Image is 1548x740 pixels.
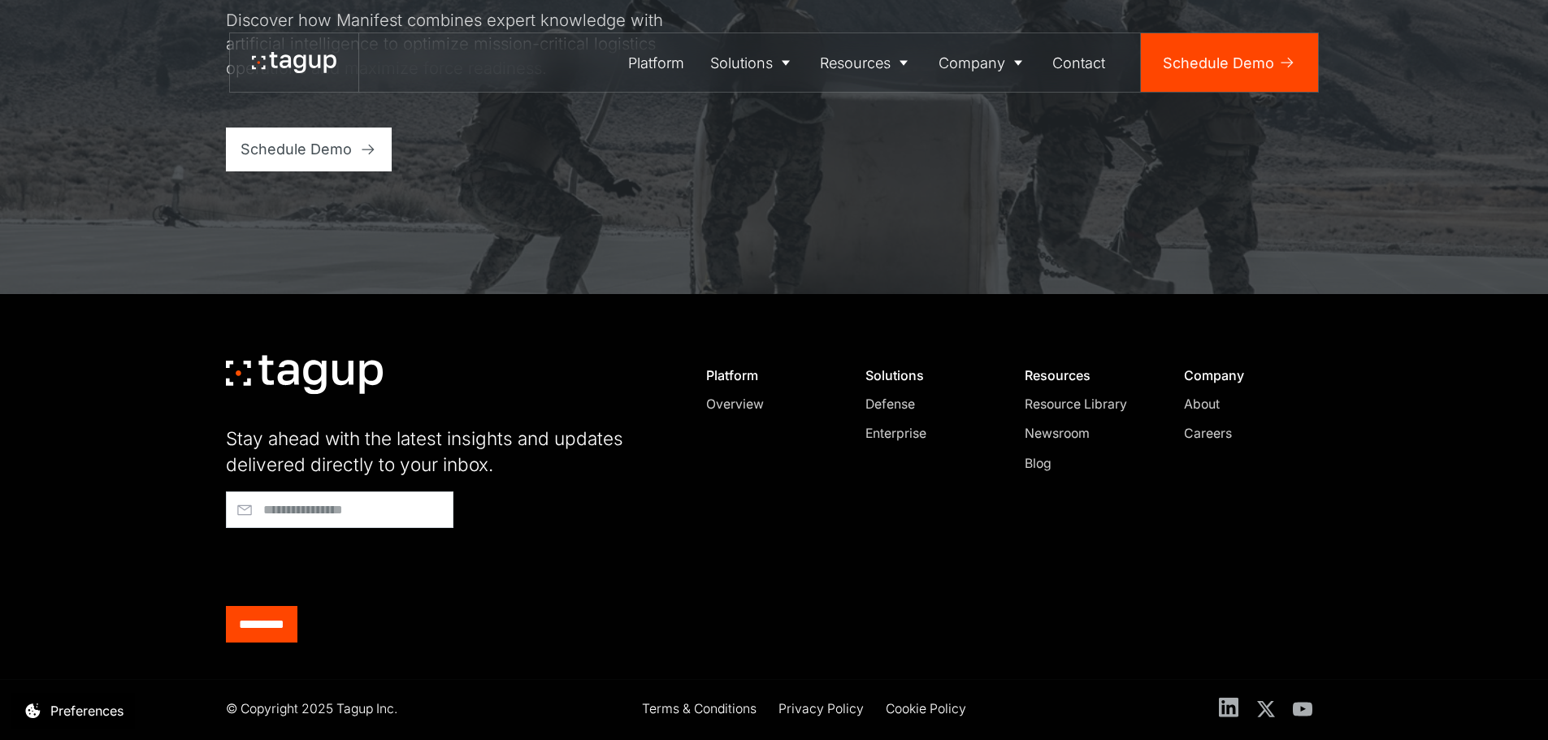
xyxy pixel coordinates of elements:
[926,33,1040,92] a: Company
[1184,367,1308,383] div: Company
[865,424,990,444] a: Enterprise
[1184,424,1308,444] a: Careers
[865,395,990,414] a: Defense
[939,52,1005,74] div: Company
[1025,424,1149,444] a: Newsroom
[1025,454,1149,474] a: Blog
[865,367,990,383] div: Solutions
[241,138,352,160] div: Schedule Demo
[226,535,473,599] iframe: reCAPTCHA
[1025,395,1149,414] a: Resource Library
[706,395,830,414] a: Overview
[226,128,392,171] a: Schedule Demo
[642,699,757,721] a: Terms & Conditions
[1025,367,1149,383] div: Resources
[1163,52,1274,74] div: Schedule Demo
[642,699,757,719] div: Terms & Conditions
[706,367,830,383] div: Platform
[226,699,397,719] div: © Copyright 2025 Tagup Inc.
[820,52,891,74] div: Resources
[226,491,665,643] form: Footer - Early Access
[886,699,966,719] div: Cookie Policy
[226,426,665,477] div: Stay ahead with the latest insights and updates delivered directly to your inbox.
[886,699,966,721] a: Cookie Policy
[628,52,684,74] div: Platform
[778,699,864,721] a: Privacy Policy
[778,699,864,719] div: Privacy Policy
[1052,52,1105,74] div: Contact
[1141,33,1318,92] a: Schedule Demo
[808,33,926,92] a: Resources
[50,701,124,721] div: Preferences
[1184,395,1308,414] a: About
[710,52,773,74] div: Solutions
[697,33,808,92] a: Solutions
[1040,33,1119,92] a: Contact
[616,33,698,92] a: Platform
